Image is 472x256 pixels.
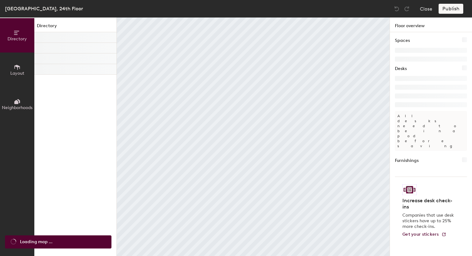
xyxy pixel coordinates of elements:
h1: Floor overview [390,18,472,32]
img: Undo [394,6,400,12]
img: Sticker logo [402,184,417,195]
span: Neighborhoods [2,105,32,110]
h1: Directory [34,23,116,32]
a: Get your stickers [402,232,446,237]
span: Loading map ... [20,238,52,245]
img: Redo [404,6,410,12]
h1: Spaces [395,37,410,44]
p: All desks need to be in a pod before saving [395,111,467,151]
span: Get your stickers [402,232,439,237]
span: Directory [7,36,27,42]
div: [GEOGRAPHIC_DATA], 24th Floor [5,5,83,13]
h4: Increase desk check-ins [402,198,456,210]
span: Layout [10,71,24,76]
canvas: Map [117,18,390,256]
button: Close [420,4,432,14]
p: Companies that use desk stickers have up to 25% more check-ins. [402,213,456,229]
h1: Desks [395,65,407,72]
h1: Furnishings [395,157,419,164]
